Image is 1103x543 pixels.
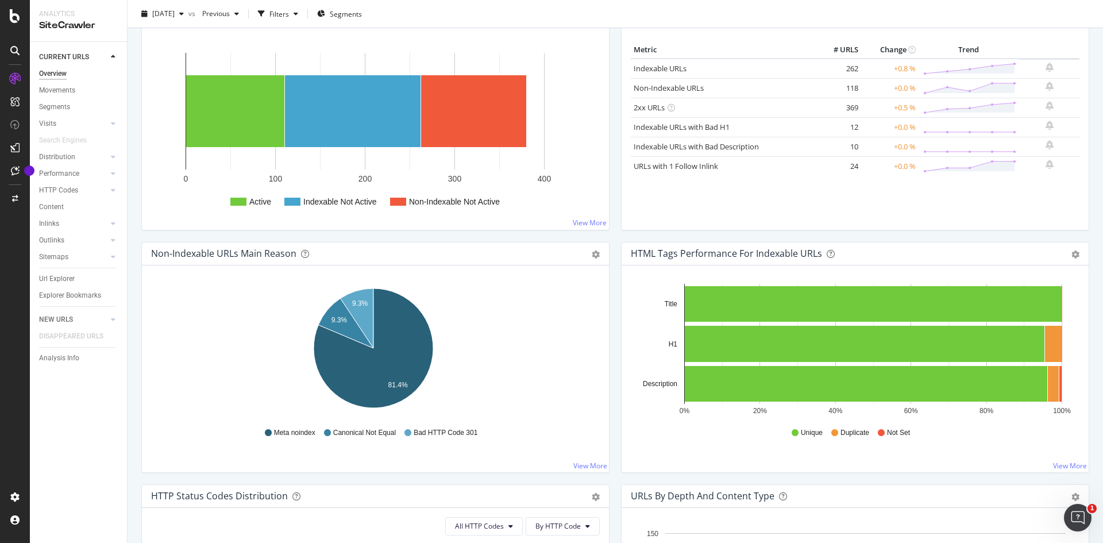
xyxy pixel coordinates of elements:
[39,273,75,285] div: Url Explorer
[861,156,919,176] td: +0.0 %
[152,9,175,18] span: 2025 Aug. 24th
[39,218,107,230] a: Inlinks
[861,98,919,117] td: +0.5 %
[448,174,462,183] text: 300
[631,41,815,59] th: Metric
[137,5,188,23] button: [DATE]
[455,521,504,531] span: All HTTP Codes
[861,41,919,59] th: Change
[39,51,107,63] a: CURRENT URLS
[904,407,918,415] text: 60%
[331,316,348,324] text: 9.3%
[39,9,118,19] div: Analytics
[333,428,396,438] span: Canonical Not Equal
[39,314,73,326] div: NEW URLS
[1071,251,1079,259] div: gear
[151,248,296,259] div: Non-Indexable URLs Main Reason
[631,284,1075,417] svg: A chart.
[39,101,119,113] a: Segments
[592,493,600,501] div: gear
[445,517,523,536] button: All HTTP Codes
[634,83,704,93] a: Non-Indexable URLs
[198,9,230,18] span: Previous
[573,461,607,471] a: View More
[39,201,119,213] a: Content
[39,251,107,263] a: Sitemaps
[39,352,79,364] div: Analysis Info
[39,234,107,247] a: Outlinks
[39,290,101,302] div: Explorer Bookmarks
[39,84,119,97] a: Movements
[39,118,107,130] a: Visits
[198,5,244,23] button: Previous
[815,117,861,137] td: 12
[269,174,283,183] text: 100
[151,490,288,502] div: HTTP Status Codes Distribution
[39,84,75,97] div: Movements
[39,19,118,32] div: SiteCrawler
[861,117,919,137] td: +0.0 %
[39,330,115,342] a: DISAPPEARED URLS
[39,134,87,147] div: Search Engines
[801,428,823,438] span: Unique
[1087,504,1097,513] span: 1
[815,156,861,176] td: 24
[634,63,687,74] a: Indexable URLs
[39,201,64,213] div: Content
[388,381,408,389] text: 81.4%
[358,174,372,183] text: 200
[414,428,477,438] span: Bad HTTP Code 301
[249,197,271,206] text: Active
[753,407,767,415] text: 20%
[634,122,730,132] a: Indexable URLs with Bad H1
[1071,493,1079,501] div: gear
[815,98,861,117] td: 369
[330,9,362,18] span: Segments
[634,141,759,152] a: Indexable URLs with Bad Description
[861,78,919,98] td: +0.0 %
[39,273,119,285] a: Url Explorer
[1046,140,1054,149] div: bell-plus
[39,151,75,163] div: Distribution
[1046,121,1054,130] div: bell-plus
[861,137,919,156] td: +0.0 %
[538,174,551,183] text: 400
[861,59,919,79] td: +0.8 %
[39,118,56,130] div: Visits
[815,78,861,98] td: 118
[1046,101,1054,110] div: bell-plus
[39,168,107,180] a: Performance
[151,41,600,221] div: A chart.
[151,284,596,417] svg: A chart.
[828,407,842,415] text: 40%
[39,352,119,364] a: Analysis Info
[1046,160,1054,169] div: bell-plus
[39,134,98,147] a: Search Engines
[39,68,67,80] div: Overview
[39,151,107,163] a: Distribution
[815,41,861,59] th: # URLS
[643,380,677,388] text: Description
[647,530,658,538] text: 150
[39,101,70,113] div: Segments
[919,41,1019,59] th: Trend
[274,428,315,438] span: Meta noindex
[815,137,861,156] td: 10
[1053,461,1087,471] a: View More
[39,68,119,80] a: Overview
[669,340,678,348] text: H1
[634,161,718,171] a: URLs with 1 Follow Inlink
[634,102,665,113] a: 2xx URLs
[313,5,367,23] button: Segments
[39,218,59,230] div: Inlinks
[815,59,861,79] td: 262
[1064,504,1092,532] iframe: Intercom live chat
[188,9,198,18] span: vs
[1046,63,1054,72] div: bell-plus
[253,5,303,23] button: Filters
[1046,82,1054,91] div: bell-plus
[39,234,64,247] div: Outlinks
[887,428,910,438] span: Not Set
[631,248,822,259] div: HTML Tags Performance for Indexable URLs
